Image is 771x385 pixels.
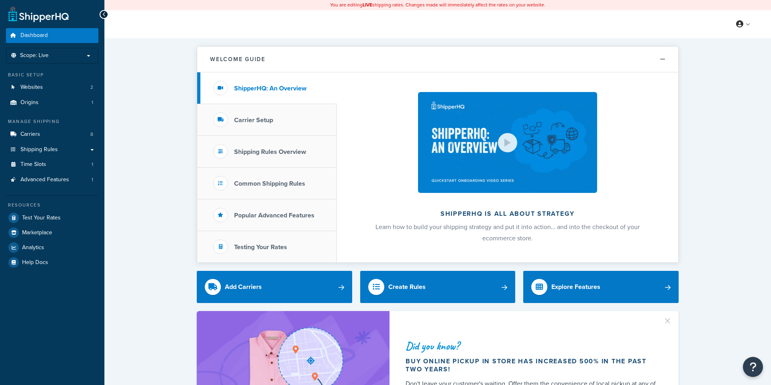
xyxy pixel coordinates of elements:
h3: Common Shipping Rules [234,180,305,187]
span: 1 [92,161,93,168]
span: 8 [90,131,93,138]
a: Origins1 [6,95,98,110]
a: Time Slots1 [6,157,98,172]
span: Carriers [20,131,40,138]
div: Manage Shipping [6,118,98,125]
span: 1 [92,99,93,106]
span: Advanced Features [20,176,69,183]
h3: Testing Your Rates [234,244,287,251]
h2: Welcome Guide [210,56,265,62]
h3: ShipperHQ: An Overview [234,85,306,92]
h2: ShipperHQ is all about strategy [358,210,657,217]
a: Shipping Rules [6,142,98,157]
img: ShipperHQ is all about strategy [418,92,597,193]
div: Did you know? [406,340,659,352]
h3: Carrier Setup [234,117,273,124]
div: Resources [6,202,98,209]
span: 1 [92,176,93,183]
div: Explore Features [551,281,600,293]
h3: Popular Advanced Features [234,212,314,219]
span: Test Your Rates [22,215,61,221]
a: Advanced Features1 [6,172,98,187]
div: Basic Setup [6,72,98,78]
button: Open Resource Center [743,357,763,377]
a: Marketplace [6,225,98,240]
a: Add Carriers [197,271,352,303]
span: Websites [20,84,43,91]
li: Time Slots [6,157,98,172]
li: Advanced Features [6,172,98,187]
span: Analytics [22,244,44,251]
button: Welcome Guide [197,47,678,72]
span: Help Docs [22,259,48,266]
div: Add Carriers [225,281,262,293]
span: Scope: Live [20,52,49,59]
a: Create Rules [360,271,516,303]
h3: Shipping Rules Overview [234,148,306,156]
a: Test Your Rates [6,211,98,225]
div: Buy online pickup in store has increased 500% in the past two years! [406,357,659,373]
span: Dashboard [20,32,48,39]
span: Marketplace [22,229,52,236]
a: Dashboard [6,28,98,43]
span: Origins [20,99,39,106]
span: Learn how to build your shipping strategy and put it into action… and into the checkout of your e... [375,222,640,243]
a: Help Docs [6,255,98,270]
a: Analytics [6,240,98,255]
span: 2 [90,84,93,91]
b: LIVE [363,1,372,8]
li: Origins [6,95,98,110]
a: Carriers8 [6,127,98,142]
span: Shipping Rules [20,146,58,153]
span: Time Slots [20,161,46,168]
li: Websites [6,80,98,95]
li: Carriers [6,127,98,142]
a: Explore Features [523,271,679,303]
div: Create Rules [388,281,426,293]
a: Websites2 [6,80,98,95]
